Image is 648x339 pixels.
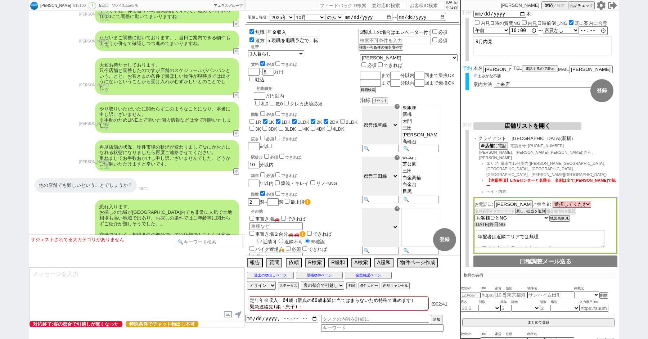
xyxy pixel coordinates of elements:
[481,286,495,291] span: URL
[275,101,283,107] label: 敷0
[402,247,438,254] input: 🔍
[305,258,325,267] button: R検索
[275,111,280,116] input: できれば
[286,258,302,267] button: 依頼
[360,72,458,79] div: まで 分以内
[251,190,359,197] div: 階数
[506,286,527,291] span: 住所
[79,39,109,44] p: [PERSON_NAME]
[233,168,239,175] button: ↺
[251,60,297,67] div: 賃料
[255,126,261,132] label: 3K
[126,321,198,327] span: 特殊条件でチャット物出し不可
[257,86,323,91] div: 初期費用
[249,253,303,260] input: 車種など
[599,292,608,299] button: 削除
[79,82,109,88] p: [PERSON_NAME]
[533,202,551,207] span: ご担当者:
[424,73,455,78] span: 回まで乗換OK
[527,286,574,291] span: 物件名
[486,189,507,194] span: ヘイト内容:
[266,112,274,117] span: 必須
[89,2,96,9] div: !
[580,299,608,305] span: 入力専用URL
[275,172,280,177] input: できれば
[526,11,531,17] span: 木
[402,111,438,118] option: 新橋
[306,231,332,237] label: できれば
[280,216,306,222] label: できれば
[580,305,608,312] input: https://suumo.jp/chintai/jnc_000022489271
[395,155,400,160] div: ☓
[316,119,322,125] label: 2K
[249,246,254,251] input: バイク置場🛵
[461,305,479,312] input: 30.5
[281,181,309,186] label: 築浅・キレイ
[274,112,297,117] label: できれば
[251,209,359,214] p: その他
[301,247,327,252] label: できれば
[247,272,294,279] button: 過去の物出しページ
[251,44,359,50] div: 世帯
[395,104,400,109] div: ☓
[329,119,338,125] label: 2DK
[402,139,438,145] option: 高輪台
[359,44,403,51] button: 検索不可条件の欄を増やす
[570,3,593,8] span: 会話チェック
[362,196,399,203] input: 🔍
[254,83,323,107] div: 万円以内
[248,14,270,20] label: 引越し時期：
[292,247,301,252] span: 必須
[402,154,438,161] option: 御成門
[233,21,239,27] button: ↺
[266,192,274,196] span: 必須
[485,143,494,148] b: 店舗
[409,1,445,10] input: お客様ID検索
[316,126,325,132] label: 4DK
[319,1,369,10] input: フィードバックID検索
[303,126,309,132] label: 4K
[261,101,268,107] label: 礼0
[495,286,506,291] span: 家賃
[551,299,580,305] span: 構造
[486,161,608,177] span: エリア: 電車で15分圏内([PERSON_NAME][GEOGRAPHIC_DATA]、[GEOGRAPHIC_DATA]、[GEOGRAPHIC_DATA]、[GEOGRAPHIC_DATA...
[275,191,280,196] input: できれば
[139,186,148,192] p: 18:11
[360,97,371,103] span: 沿線
[479,150,595,160] span: [PERSON_NAME]、[PERSON_NAME]([PERSON_NAME])さん、[PERSON_NAME]
[95,102,239,133] div: やり取りいただいたに関わらずこのようなことになり、本当に申し訳ございません。 ※手配のためLINE上で頂いた個人情報などは全て削除いたしました
[461,331,481,337] span: 吹出No
[248,57,297,83] div: ~ 万円
[431,315,442,324] button: 追加
[500,299,511,305] span: 築年
[346,119,358,125] label: 2LDK
[251,171,359,178] div: 築年
[474,208,516,214] button: 名刺表示＆ダウンロード
[590,79,613,102] button: 登録
[255,77,265,82] label: 駐込
[303,239,325,244] label: 未確認
[438,30,447,35] label: 必須
[540,305,551,312] input: 2
[321,324,444,332] input: キーワード
[473,74,501,78] span: ※よみがな不要
[281,216,286,221] input: できれば
[541,1,568,9] button: 対応／練習
[255,119,261,125] label: 1R
[446,5,458,11] p: 9:24:00
[79,17,109,23] p: 12:24
[500,305,511,312] input: 5
[248,231,306,237] label: 車置き場２台分🚗🚗
[436,301,447,307] span: 02:41
[95,200,239,253] div: 恐れ入ります。 お探しの地域が[GEOGRAPHIC_DATA]内でも非常に人気で土地相場も高い地域ではあり、お探しの条件ではご年齢等に関わらずご紹介が難しそうでした。。 交渉ではなく、相場条件...
[268,126,277,132] label: 3DK
[516,208,546,214] button: 新しい担当を追加
[112,3,138,9] div: ソレイユ五反田店
[266,173,274,178] span: 必須
[79,121,109,127] p: [PERSON_NAME]
[316,181,337,186] label: リノベNG
[474,222,489,227] span: [DATE]
[481,291,495,298] input: https://suumo.jp/chintai/jnc_000022489271
[513,65,522,71] span: TEL
[233,92,239,98] button: ↺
